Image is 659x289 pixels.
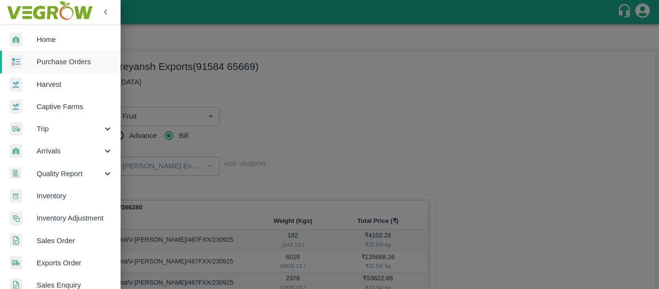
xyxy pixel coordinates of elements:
[10,55,22,69] img: reciept
[37,146,102,156] span: Arrivals
[10,33,22,47] img: whArrival
[10,256,22,270] img: shipments
[10,234,22,248] img: sales
[37,168,102,179] span: Quality Report
[10,144,22,158] img: whArrival
[37,213,113,223] span: Inventory Adjustment
[10,99,22,114] img: harvest
[10,122,22,136] img: delivery
[10,77,22,92] img: harvest
[37,191,113,201] span: Inventory
[37,124,102,134] span: Trip
[37,34,113,45] span: Home
[37,235,113,246] span: Sales Order
[37,101,113,112] span: Captive Farms
[37,79,113,90] span: Harvest
[10,189,22,203] img: whInventory
[10,211,22,225] img: inventory
[10,167,21,179] img: qualityReport
[37,258,113,268] span: Exports Order
[37,56,113,67] span: Purchase Orders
